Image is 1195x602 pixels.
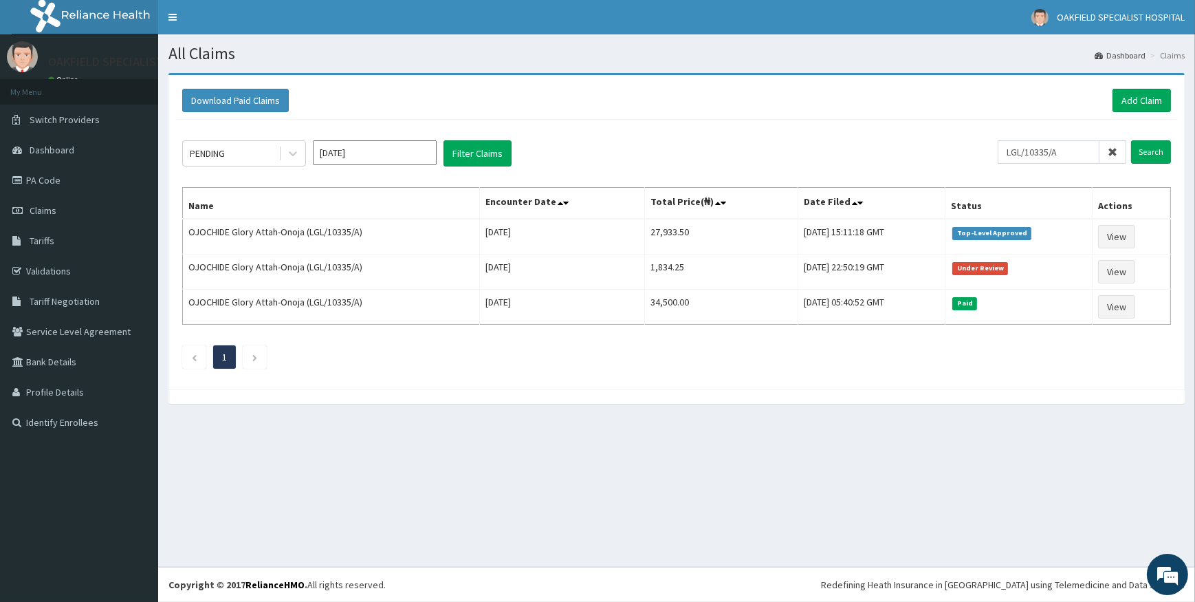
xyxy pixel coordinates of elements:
[1112,89,1171,112] a: Add Claim
[798,188,945,219] th: Date Filed
[1098,295,1135,319] a: View
[798,219,945,255] td: [DATE] 15:11:18 GMT
[645,219,798,255] td: 27,933.50
[313,140,437,165] input: Select Month and Year
[182,89,289,112] button: Download Paid Claims
[480,219,645,255] td: [DATE]
[1093,188,1171,219] th: Actions
[645,255,798,290] td: 1,834.25
[1147,50,1185,61] li: Claims
[30,295,100,308] span: Tariff Negotiation
[190,147,225,160] div: PENDING
[30,114,100,126] span: Switch Providers
[226,7,259,40] div: Minimize live chat window
[222,351,227,363] a: Page 1 is your current page
[945,188,1093,219] th: Status
[1098,260,1135,283] a: View
[952,262,1008,275] span: Under Review
[183,219,480,255] td: OJOCHIDE Glory Attah-Onoja (LGL/10335/A)
[480,290,645,325] td: [DATE]
[30,235,54,247] span: Tariffs
[1095,50,1145,61] a: Dashboard
[1057,11,1185,23] span: OAKFIELD SPECIALIST HOSPITAL
[480,255,645,290] td: [DATE]
[7,41,38,72] img: User Image
[183,255,480,290] td: OJOCHIDE Glory Attah-Onoja (LGL/10335/A)
[821,578,1185,592] div: Redefining Heath Insurance in [GEOGRAPHIC_DATA] using Telemedicine and Data Science!
[191,351,197,363] a: Previous page
[7,376,262,424] textarea: Type your message and hit 'Enter'
[252,351,258,363] a: Next page
[798,290,945,325] td: [DATE] 05:40:52 GMT
[168,45,1185,63] h1: All Claims
[1031,9,1049,26] img: User Image
[645,188,798,219] th: Total Price(₦)
[168,579,307,591] strong: Copyright © 2017 .
[183,188,480,219] th: Name
[48,75,81,85] a: Online
[480,188,645,219] th: Encounter Date
[72,77,231,95] div: Chat with us now
[25,69,56,103] img: d_794563401_company_1708531726252_794563401
[998,140,1099,164] input: Search by HMO ID
[1131,140,1171,164] input: Search
[245,579,305,591] a: RelianceHMO
[1098,225,1135,248] a: View
[798,255,945,290] td: [DATE] 22:50:19 GMT
[158,567,1195,602] footer: All rights reserved.
[443,140,512,166] button: Filter Claims
[952,227,1031,239] span: Top-Level Approved
[183,290,480,325] td: OJOCHIDE Glory Attah-Onoja (LGL/10335/A)
[48,56,220,68] p: OAKFIELD SPECIALIST HOSPITAL
[952,297,977,310] span: Paid
[30,204,56,217] span: Claims
[30,144,74,156] span: Dashboard
[80,173,190,312] span: We're online!
[645,290,798,325] td: 34,500.00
